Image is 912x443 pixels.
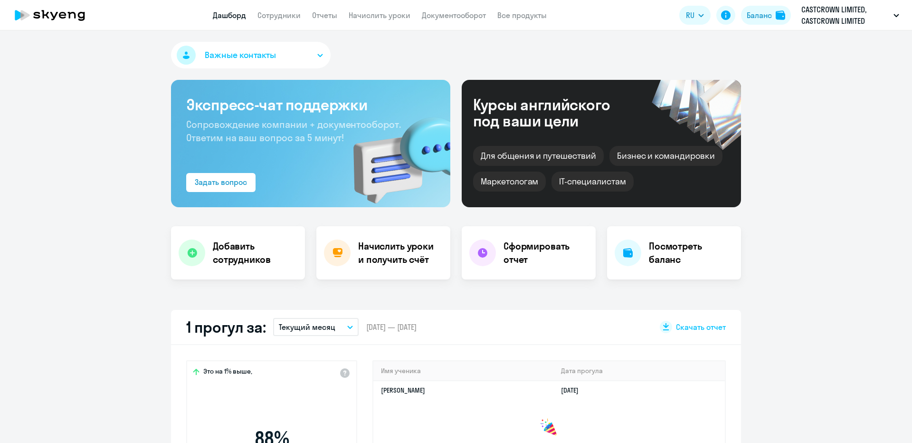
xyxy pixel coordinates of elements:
img: balance [776,10,785,20]
button: CASTCROWN LIMITED, CASTCROWN LIMITED [797,4,904,27]
div: IT-специалистам [551,172,633,192]
h2: 1 прогул за: [186,318,266,337]
h4: Начислить уроки и получить счёт [358,240,441,266]
th: Дата прогула [553,361,725,381]
p: Текущий месяц [279,321,335,333]
a: Документооборот [422,10,486,20]
div: Задать вопрос [195,176,247,188]
span: Важные контакты [205,49,276,61]
h4: Сформировать отчет [503,240,588,266]
a: Все продукты [497,10,547,20]
span: [DATE] — [DATE] [366,322,417,332]
a: [PERSON_NAME] [381,386,425,395]
button: RU [679,6,711,25]
button: Важные контакты [171,42,331,68]
button: Задать вопрос [186,173,256,192]
div: Курсы английского под ваши цели [473,96,636,129]
button: Текущий месяц [273,318,359,336]
span: Это на 1% выше, [203,367,252,378]
span: RU [686,10,694,21]
a: Начислить уроки [349,10,410,20]
a: Дашборд [213,10,246,20]
th: Имя ученика [373,361,553,381]
p: CASTCROWN LIMITED, CASTCROWN LIMITED [801,4,890,27]
div: Бизнес и командировки [609,146,722,166]
div: Баланс [747,10,772,21]
a: Отчеты [312,10,337,20]
div: Для общения и путешествий [473,146,604,166]
div: Маркетологам [473,172,546,192]
h4: Добавить сотрудников [213,240,297,266]
a: Сотрудники [257,10,301,20]
img: congrats [540,418,559,437]
img: bg-img [340,100,450,207]
span: Скачать отчет [676,322,726,332]
a: [DATE] [561,386,586,395]
button: Балансbalance [741,6,791,25]
h3: Экспресс-чат поддержки [186,95,435,114]
h4: Посмотреть баланс [649,240,733,266]
span: Сопровождение компании + документооборот. Ответим на ваш вопрос за 5 минут! [186,118,401,144]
